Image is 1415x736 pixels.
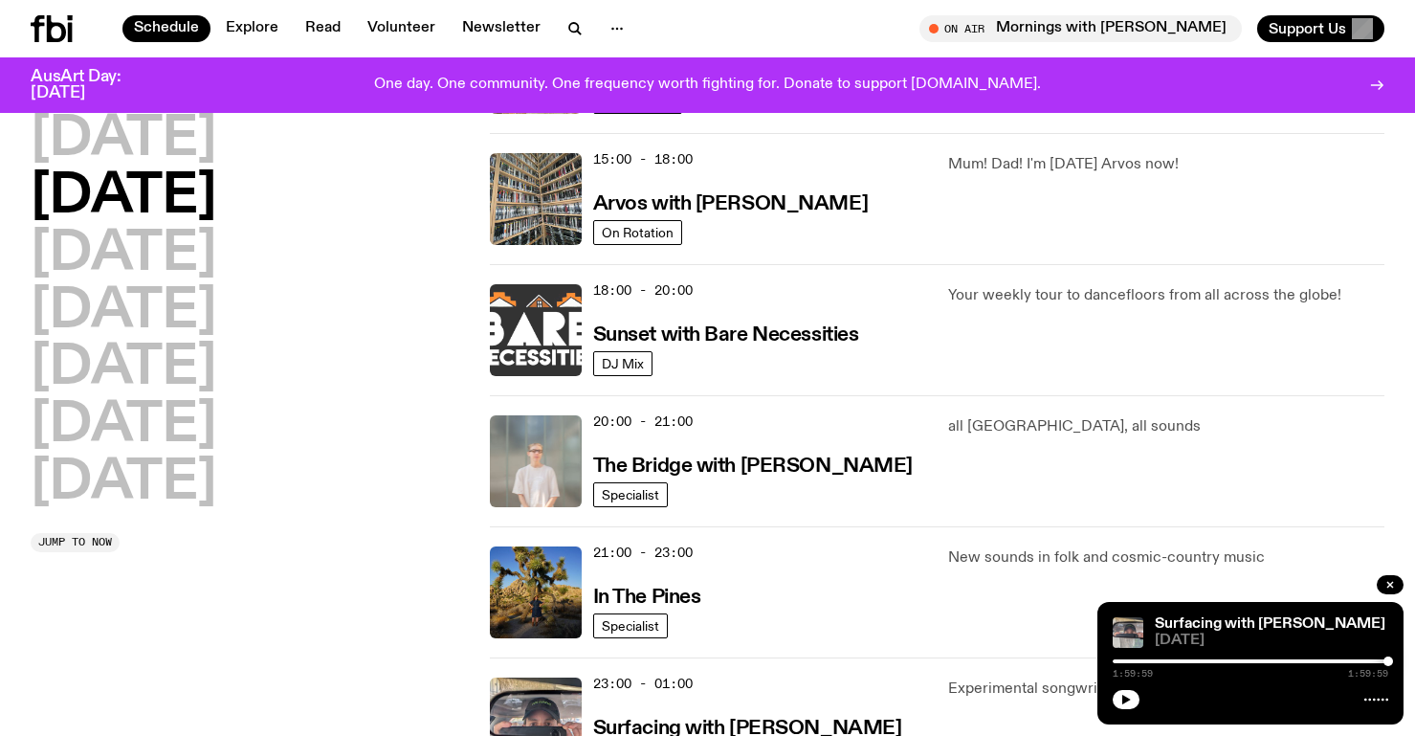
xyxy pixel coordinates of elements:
[490,546,582,638] img: Johanna stands in the middle distance amongst a desert scene with large cacti and trees. She is w...
[593,413,693,431] span: 20:00 - 21:00
[31,285,216,339] button: [DATE]
[31,113,216,167] button: [DATE]
[593,325,859,346] h3: Sunset with Bare Necessities
[122,15,210,42] a: Schedule
[490,415,582,507] img: Mara stands in front of a frosted glass wall wearing a cream coloured t-shirt and black glasses. ...
[374,77,1041,94] p: One day. One community. One frequency worth fighting for. Donate to support [DOMAIN_NAME].
[593,584,701,608] a: In The Pines
[593,544,693,562] span: 21:00 - 23:00
[451,15,552,42] a: Newsletter
[31,170,216,224] button: [DATE]
[38,537,112,547] span: Jump to now
[490,284,582,376] img: Bare Necessities
[31,228,216,281] button: [DATE]
[356,15,447,42] a: Volunteer
[593,613,668,638] a: Specialist
[948,415,1384,438] p: all [GEOGRAPHIC_DATA], all sounds
[593,194,868,214] h3: Arvos with [PERSON_NAME]
[948,284,1384,307] p: Your weekly tour to dancefloors from all across the globe!
[593,457,913,477] h3: The Bridge with [PERSON_NAME]
[1269,20,1346,37] span: Support Us
[593,351,652,376] a: DJ Mix
[602,487,659,502] span: Specialist
[31,399,216,453] button: [DATE]
[948,153,1384,176] p: Mum! Dad! I'm [DATE] Arvos now!
[593,482,668,507] a: Specialist
[948,546,1384,569] p: New sounds in folk and cosmic-country music
[919,15,1242,42] button: On AirMornings with [PERSON_NAME]
[1155,634,1388,648] span: [DATE]
[1348,669,1388,679] span: 1:59:59
[593,150,693,168] span: 15:00 - 18:00
[602,356,644,370] span: DJ Mix
[593,190,868,214] a: Arvos with [PERSON_NAME]
[214,15,290,42] a: Explore
[948,678,1384,701] p: Experimental songwriters and composers + much in-between
[593,322,859,346] a: Sunset with Bare Necessities
[1155,616,1385,632] a: Surfacing with [PERSON_NAME]
[31,533,120,552] button: Jump to now
[1113,669,1153,679] span: 1:59:59
[602,618,659,633] span: Specialist
[593,453,913,477] a: The Bridge with [PERSON_NAME]
[31,457,216,510] button: [DATE]
[593,281,693,300] span: 18:00 - 20:00
[31,342,216,395] button: [DATE]
[593,220,682,245] a: On Rotation
[602,225,674,239] span: On Rotation
[31,69,153,101] h3: AusArt Day: [DATE]
[1257,15,1384,42] button: Support Us
[490,153,582,245] img: A corner shot of the fbi music library
[593,675,693,693] span: 23:00 - 01:00
[294,15,352,42] a: Read
[593,588,701,608] h3: In The Pines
